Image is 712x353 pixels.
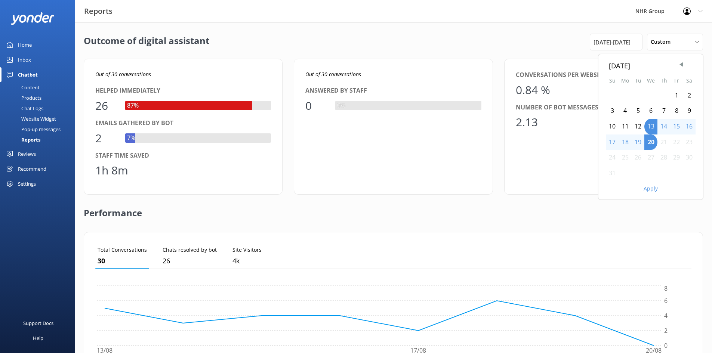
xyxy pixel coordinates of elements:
[632,119,644,134] div: Tue Aug 12 2025
[84,34,209,50] h2: Outcome of digital assistant
[95,71,151,78] i: Out of 30 conversations
[4,82,75,93] a: Content
[683,103,696,119] div: Sat Aug 09 2025
[609,77,616,84] abbr: Sunday
[644,103,657,119] div: Wed Aug 06 2025
[594,38,631,47] span: [DATE] - [DATE]
[516,81,550,99] div: 0.84 %
[4,103,75,114] a: Chat Logs
[4,114,75,124] a: Website Widget
[664,297,668,305] tspan: 6
[18,161,46,176] div: Recommend
[678,61,685,68] span: Previous Month
[18,146,36,161] div: Reviews
[516,103,691,112] div: Number of bot messages per conversation (avg.)
[635,77,641,84] abbr: Tuesday
[619,119,632,134] div: Mon Aug 11 2025
[619,134,632,150] div: Mon Aug 18 2025
[657,150,670,165] div: Thu Aug 28 2025
[98,256,147,266] p: 30
[670,150,683,165] div: Fri Aug 29 2025
[670,119,683,134] div: Fri Aug 15 2025
[11,12,54,25] img: yonder-white-logo.png
[305,86,481,96] div: Answered by staff
[18,37,32,52] div: Home
[619,103,632,119] div: Mon Aug 04 2025
[84,5,112,17] h3: Reports
[4,93,75,103] a: Products
[125,133,137,143] div: 7%
[606,103,619,119] div: Sun Aug 03 2025
[4,134,40,145] div: Reports
[632,150,644,165] div: Tue Aug 26 2025
[95,97,118,115] div: 26
[232,246,262,254] p: Site Visitors
[683,88,696,103] div: Sat Aug 02 2025
[632,103,644,119] div: Tue Aug 05 2025
[98,246,147,254] p: Total Conversations
[23,316,53,331] div: Support Docs
[4,134,75,145] a: Reports
[670,88,683,103] div: Fri Aug 01 2025
[4,124,75,134] a: Pop-up messages
[125,101,141,111] div: 87%
[664,326,668,335] tspan: 2
[683,150,696,165] div: Sat Aug 30 2025
[4,114,56,124] div: Website Widget
[335,101,347,111] div: 0%
[305,71,361,78] i: Out of 30 conversations
[33,331,43,346] div: Help
[661,77,667,84] abbr: Thursday
[305,97,328,115] div: 0
[644,119,657,134] div: Wed Aug 13 2025
[670,103,683,119] div: Fri Aug 08 2025
[609,60,693,71] div: [DATE]
[644,186,658,191] button: Apply
[95,161,128,179] div: 1h 8m
[651,38,675,46] span: Custom
[95,86,271,96] div: Helped immediately
[632,134,644,150] div: Tue Aug 19 2025
[664,312,668,320] tspan: 4
[664,341,668,350] tspan: 0
[606,165,619,181] div: Sun Aug 31 2025
[657,103,670,119] div: Thu Aug 07 2025
[670,134,683,150] div: Fri Aug 22 2025
[18,67,38,82] div: Chatbot
[95,151,271,161] div: Staff time saved
[606,150,619,165] div: Sun Aug 24 2025
[4,93,41,103] div: Products
[686,77,692,84] abbr: Saturday
[606,119,619,134] div: Sun Aug 10 2025
[18,52,31,67] div: Inbox
[4,103,43,114] div: Chat Logs
[516,70,691,80] div: Conversations per website visitor
[621,77,629,84] abbr: Monday
[163,246,217,254] p: Chats resolved by bot
[84,195,142,225] h2: Performance
[4,82,40,93] div: Content
[683,134,696,150] div: Sat Aug 23 2025
[232,256,262,266] p: 3,580
[674,77,679,84] abbr: Friday
[95,129,118,147] div: 2
[18,176,36,191] div: Settings
[516,113,538,131] div: 2.13
[683,119,696,134] div: Sat Aug 16 2025
[619,150,632,165] div: Mon Aug 25 2025
[95,118,271,128] div: Emails gathered by bot
[644,150,657,165] div: Wed Aug 27 2025
[644,134,657,150] div: Wed Aug 20 2025
[664,285,668,293] tspan: 8
[606,134,619,150] div: Sun Aug 17 2025
[657,119,670,134] div: Thu Aug 14 2025
[647,77,655,84] abbr: Wednesday
[657,134,670,150] div: Thu Aug 21 2025
[163,256,217,266] p: 26
[4,124,61,134] div: Pop-up messages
